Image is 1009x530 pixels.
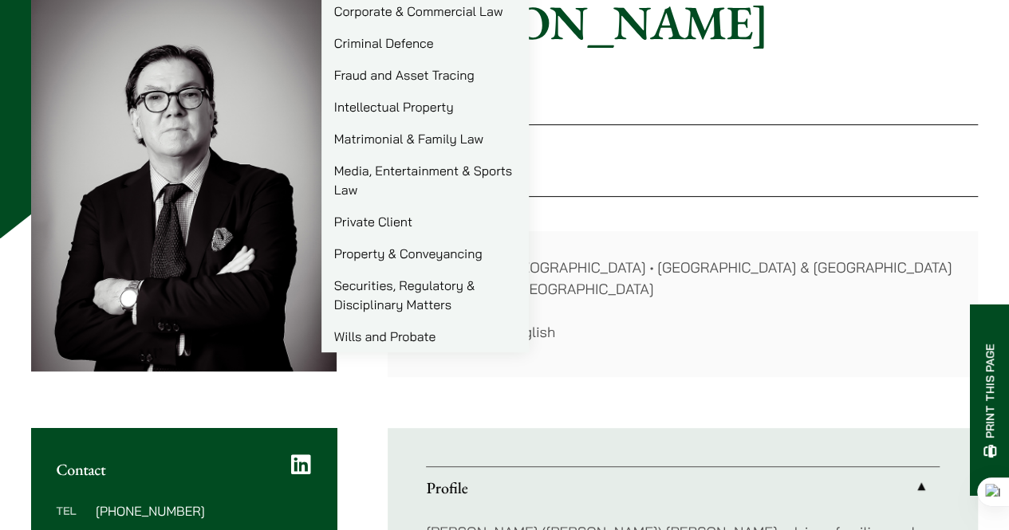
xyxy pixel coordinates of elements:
a: Profile [426,467,940,508]
a: Wills and Probate [321,320,529,352]
a: Fraud and Asset Tracing [321,59,529,91]
dd: [GEOGRAPHIC_DATA] • [GEOGRAPHIC_DATA] & [GEOGRAPHIC_DATA] • [GEOGRAPHIC_DATA] [506,257,952,300]
a: Securities, Regulatory & Disciplinary Matters [321,269,529,320]
a: Private Client [321,206,529,238]
h2: Contact [57,460,312,479]
p: Partner [388,64,978,94]
a: LinkedIn [291,453,311,476]
a: Media, Entertainment & Sports Law [321,155,529,206]
a: Matrimonial & Family Law [321,123,529,155]
a: Property & Conveyancing [321,238,529,269]
dd: [PHONE_NUMBER] [96,504,311,517]
a: Intellectual Property [321,91,529,123]
a: Criminal Defence [321,27,529,59]
dd: English [506,321,952,343]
